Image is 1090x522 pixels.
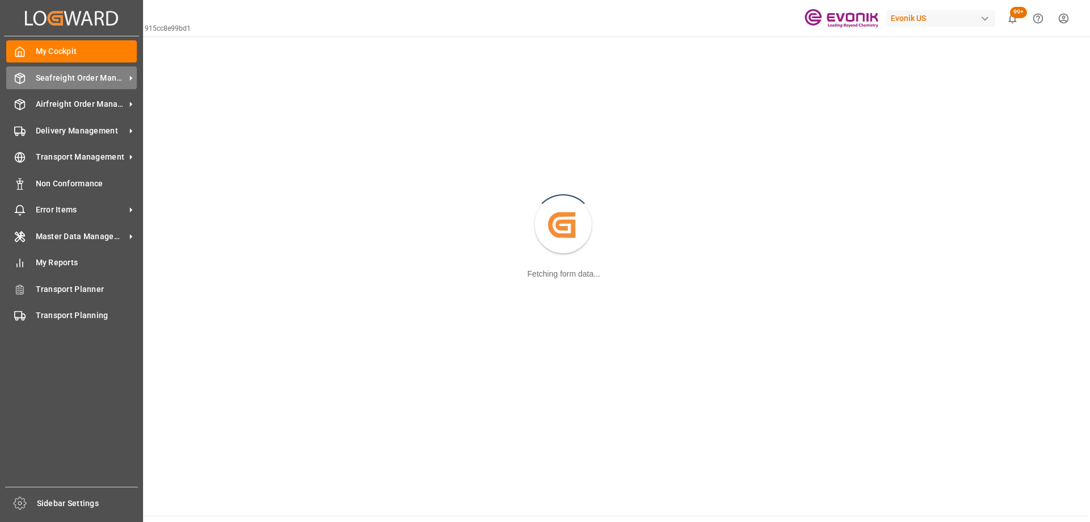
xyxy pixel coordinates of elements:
[36,125,125,137] span: Delivery Management
[6,252,137,274] a: My Reports
[886,10,995,27] div: Evonik US
[36,151,125,163] span: Transport Management
[36,204,125,216] span: Error Items
[6,278,137,300] a: Transport Planner
[6,304,137,327] a: Transport Planning
[886,7,1000,29] button: Evonik US
[37,498,139,510] span: Sidebar Settings
[1000,6,1025,31] button: show 100 new notifications
[36,98,125,110] span: Airfreight Order Management
[6,40,137,62] a: My Cockpit
[36,178,137,190] span: Non Conformance
[36,257,137,269] span: My Reports
[527,268,600,280] div: Fetching form data...
[36,283,137,295] span: Transport Planner
[36,72,125,84] span: Seafreight Order Management
[6,172,137,194] a: Non Conformance
[36,45,137,57] span: My Cockpit
[1025,6,1051,31] button: Help Center
[36,310,137,321] span: Transport Planning
[1010,7,1027,18] span: 99+
[36,231,125,243] span: Master Data Management
[804,9,878,28] img: Evonik-brand-mark-Deep-Purple-RGB.jpeg_1700498283.jpeg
